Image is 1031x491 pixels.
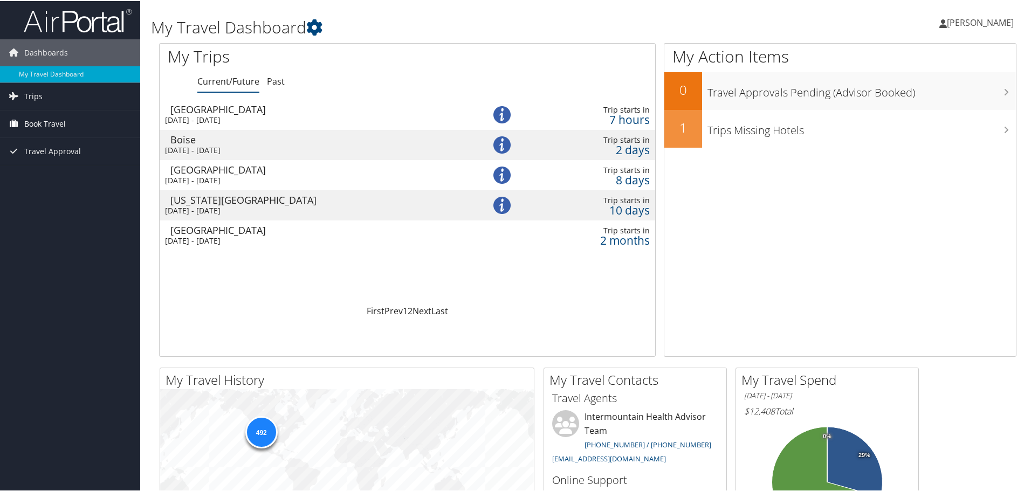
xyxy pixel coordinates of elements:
[408,304,413,316] a: 2
[165,235,459,245] div: [DATE] - [DATE]
[538,104,650,114] div: Trip starts in
[547,409,724,467] li: Intermountain Health Advisor Team
[823,432,831,439] tspan: 0%
[413,304,431,316] a: Next
[24,109,66,136] span: Book Travel
[549,370,726,388] h2: My Travel Contacts
[741,370,918,388] h2: My Travel Spend
[538,134,650,144] div: Trip starts in
[939,5,1025,38] a: [PERSON_NAME]
[267,74,285,86] a: Past
[151,15,733,38] h1: My Travel Dashboard
[664,109,1016,147] a: 1Trips Missing Hotels
[493,105,511,122] img: alert-flat-solid-info.png
[165,144,459,154] div: [DATE] - [DATE]
[744,404,910,416] h6: Total
[384,304,403,316] a: Prev
[707,79,1016,99] h3: Travel Approvals Pending (Advisor Booked)
[431,304,448,316] a: Last
[170,164,464,174] div: [GEOGRAPHIC_DATA]
[197,74,259,86] a: Current/Future
[367,304,384,316] a: First
[165,205,459,215] div: [DATE] - [DATE]
[24,137,81,164] span: Travel Approval
[493,196,511,213] img: alert-flat-solid-info.png
[538,225,650,234] div: Trip starts in
[585,439,711,448] a: [PHONE_NUMBER] / [PHONE_NUMBER]
[538,164,650,174] div: Trip starts in
[744,390,910,400] h6: [DATE] - [DATE]
[170,134,464,143] div: Boise
[858,451,870,458] tspan: 29%
[664,71,1016,109] a: 0Travel Approvals Pending (Advisor Booked)
[664,117,702,136] h2: 1
[538,144,650,154] div: 2 days
[538,234,650,244] div: 2 months
[552,390,718,405] h3: Travel Agents
[664,80,702,98] h2: 0
[170,194,464,204] div: [US_STATE][GEOGRAPHIC_DATA]
[552,472,718,487] h3: Online Support
[538,114,650,123] div: 7 hours
[170,103,464,113] div: [GEOGRAPHIC_DATA]
[947,16,1014,27] span: [PERSON_NAME]
[245,415,277,447] div: 492
[538,174,650,184] div: 8 days
[24,38,68,65] span: Dashboards
[493,165,511,183] img: alert-flat-solid-info.png
[24,7,132,32] img: airportal-logo.png
[538,204,650,214] div: 10 days
[538,195,650,204] div: Trip starts in
[170,224,464,234] div: [GEOGRAPHIC_DATA]
[166,370,534,388] h2: My Travel History
[552,453,666,462] a: [EMAIL_ADDRESS][DOMAIN_NAME]
[165,175,459,184] div: [DATE] - [DATE]
[744,404,775,416] span: $12,408
[24,82,43,109] span: Trips
[165,114,459,124] div: [DATE] - [DATE]
[707,116,1016,137] h3: Trips Missing Hotels
[664,44,1016,67] h1: My Action Items
[403,304,408,316] a: 1
[168,44,441,67] h1: My Trips
[493,135,511,153] img: alert-flat-solid-info.png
